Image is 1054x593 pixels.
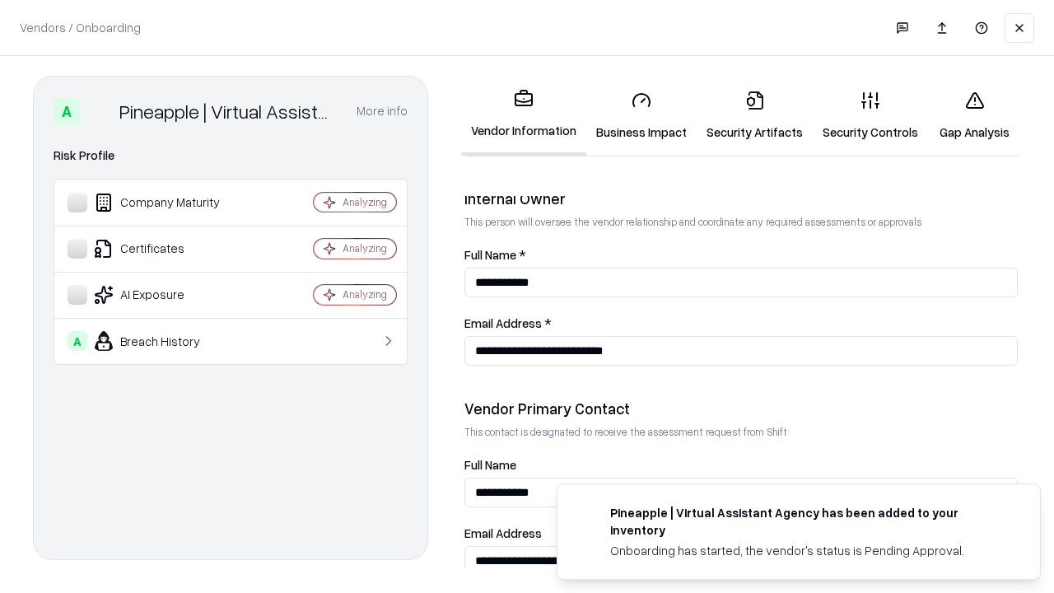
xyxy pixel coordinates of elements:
label: Email Address [464,527,1018,539]
div: Pineapple | Virtual Assistant Agency has been added to your inventory [610,504,1000,539]
a: Vendor Information [461,76,586,156]
div: Risk Profile [54,146,408,166]
label: Full Name * [464,249,1018,261]
div: Onboarding has started, the vendor's status is Pending Approval. [610,542,1000,559]
div: AI Exposure [68,285,264,305]
div: A [68,331,87,351]
div: Vendor Primary Contact [464,399,1018,418]
label: Full Name [464,459,1018,471]
div: Analyzing [343,287,387,301]
p: This contact is designated to receive the assessment request from Shift [464,425,1018,439]
img: trypineapple.com [577,504,597,524]
label: Email Address * [464,317,1018,329]
a: Gap Analysis [928,77,1021,154]
p: Vendors / Onboarding [20,19,141,36]
div: Internal Owner [464,189,1018,208]
a: Security Artifacts [697,77,813,154]
div: Analyzing [343,241,387,255]
div: Certificates [68,239,264,259]
a: Security Controls [813,77,928,154]
button: More info [357,96,408,126]
div: Analyzing [343,195,387,209]
div: A [54,98,80,124]
div: Company Maturity [68,193,264,212]
a: Business Impact [586,77,697,154]
div: Breach History [68,331,264,351]
p: This person will oversee the vendor relationship and coordinate any required assessments or appro... [464,215,1018,229]
img: Pineapple | Virtual Assistant Agency [86,98,113,124]
div: Pineapple | Virtual Assistant Agency [119,98,337,124]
